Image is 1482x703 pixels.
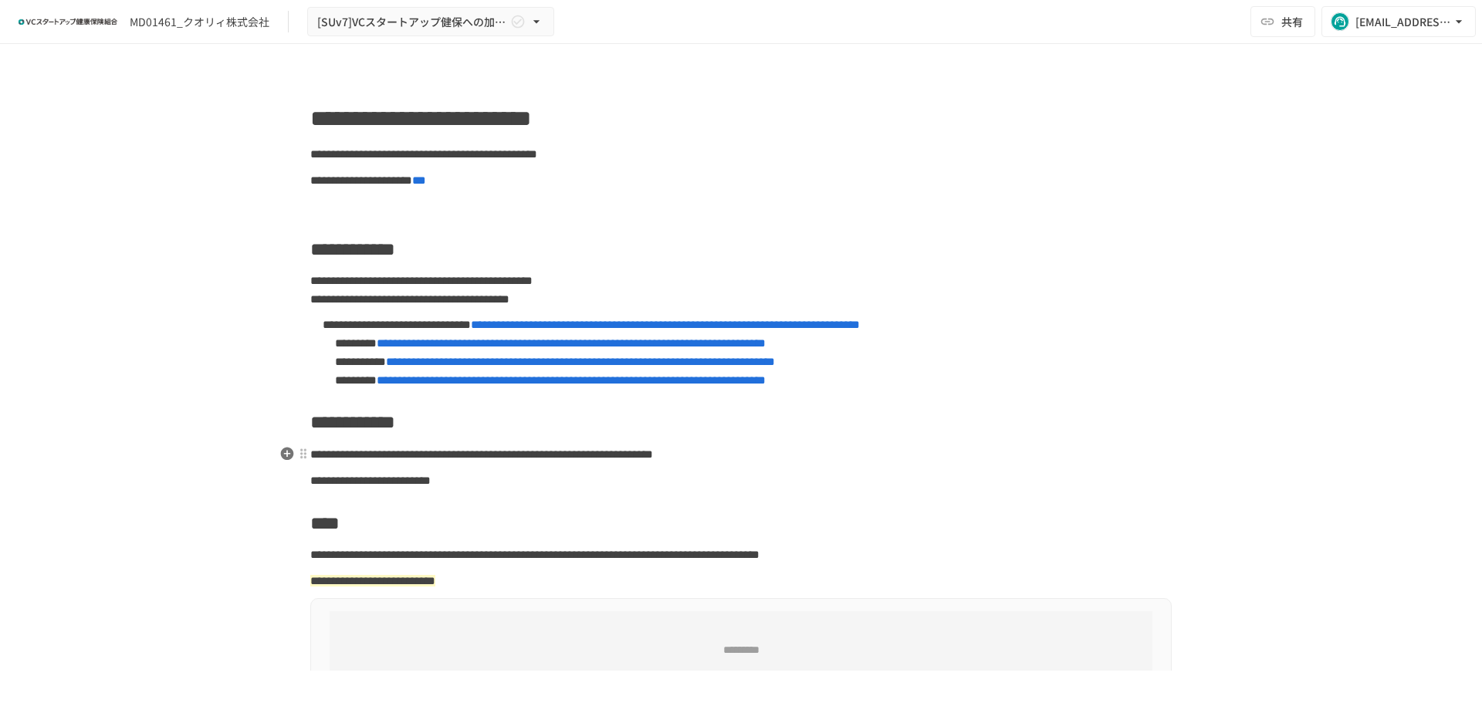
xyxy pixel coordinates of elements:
button: [SUv7]VCスタートアップ健保への加入申請手続き [307,7,554,37]
img: ZDfHsVrhrXUoWEWGWYf8C4Fv4dEjYTEDCNvmL73B7ox [19,9,117,34]
div: [EMAIL_ADDRESS][DOMAIN_NAME] [1355,12,1451,32]
span: 共有 [1281,13,1303,30]
span: [SUv7]VCスタートアップ健保への加入申請手続き [317,12,507,32]
button: [EMAIL_ADDRESS][DOMAIN_NAME] [1321,6,1476,37]
div: MD01461_クオリィ株式会社 [130,14,269,30]
button: 共有 [1250,6,1315,37]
